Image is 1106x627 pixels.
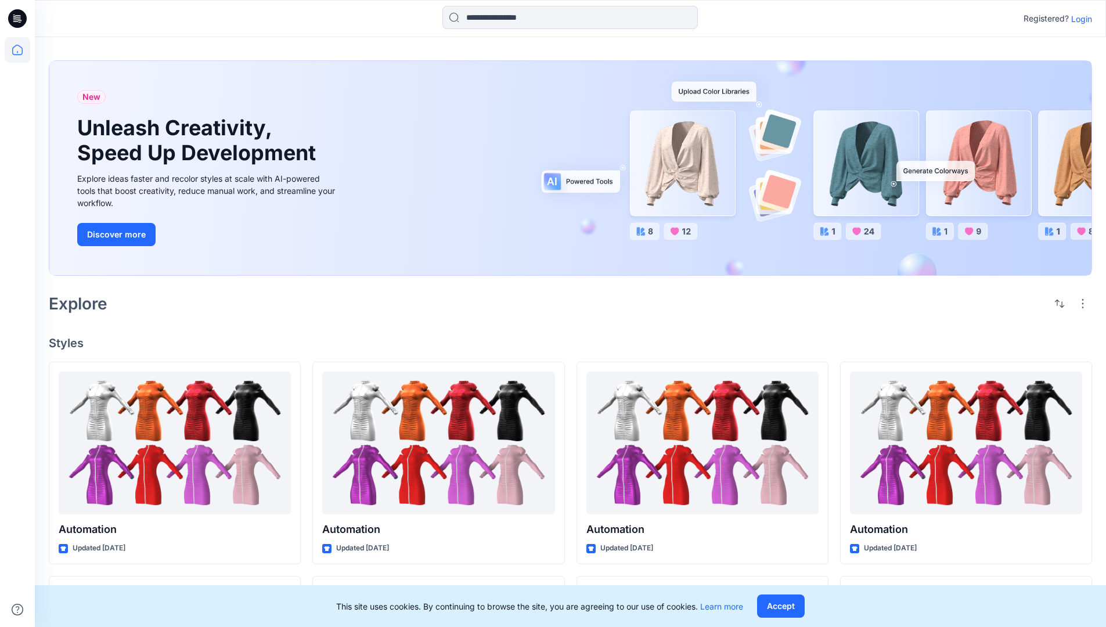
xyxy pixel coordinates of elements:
[59,521,291,538] p: Automation
[322,372,554,515] a: Automation
[757,594,805,618] button: Accept
[850,521,1082,538] p: Automation
[77,223,338,246] a: Discover more
[336,542,389,554] p: Updated [DATE]
[1071,13,1092,25] p: Login
[586,521,819,538] p: Automation
[59,372,291,515] a: Automation
[850,372,1082,515] a: Automation
[322,521,554,538] p: Automation
[77,223,156,246] button: Discover more
[77,172,338,209] div: Explore ideas faster and recolor styles at scale with AI-powered tools that boost creativity, red...
[73,542,125,554] p: Updated [DATE]
[586,372,819,515] a: Automation
[49,294,107,313] h2: Explore
[700,601,743,611] a: Learn more
[82,90,100,104] span: New
[1024,12,1069,26] p: Registered?
[336,600,743,612] p: This site uses cookies. By continuing to browse the site, you are agreeing to our use of cookies.
[49,336,1092,350] h4: Styles
[864,542,917,554] p: Updated [DATE]
[600,542,653,554] p: Updated [DATE]
[77,116,321,165] h1: Unleash Creativity, Speed Up Development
